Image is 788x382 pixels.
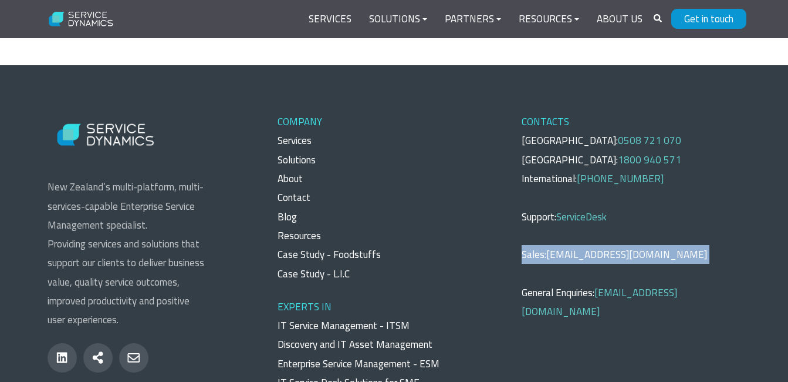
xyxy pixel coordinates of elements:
a: Partners [436,5,510,33]
a: [PHONE_NUMBER] [577,171,664,186]
img: Service Dynamics Logo - White [42,4,120,35]
img: Service Dynamics Logo - White [48,112,165,158]
p: New Zealand’s multi-platform, multi-services-capable Enterprise Service Management specialist. Pr... [48,177,206,329]
span: CONTACTS [522,114,569,129]
a: linkedin [48,343,77,373]
a: Blog [278,209,297,224]
a: Case Study - L.I.C [278,266,350,282]
a: Services [278,133,312,148]
span: COMPANY [278,114,322,129]
a: About Us [588,5,651,33]
span: EXPERTS IN [278,299,332,314]
a: Get in touch [671,9,746,29]
a: [EMAIL_ADDRESS][DOMAIN_NAME] [522,285,677,319]
a: Case Study - Foodstuffs [278,247,381,262]
a: IT Service Management - ITSM [278,318,410,333]
div: Navigation Menu [300,5,651,33]
a: Resources [510,5,588,33]
p: [GEOGRAPHIC_DATA]: [GEOGRAPHIC_DATA]: International: Support: Sales: General Enquiries: [522,112,741,321]
a: [EMAIL_ADDRESS][DOMAIN_NAME] [546,247,707,262]
a: 0508 721 070 [618,133,681,148]
a: share-alt [83,343,113,373]
a: Resources [278,228,321,243]
a: Solutions [360,5,436,33]
a: envelope [119,343,148,373]
a: 1800 940 571 [618,152,681,167]
a: Solutions [278,152,316,167]
a: ServiceDesk [556,209,607,224]
a: About [278,171,303,186]
a: Discovery and IT Asset Management [278,337,432,352]
a: Services [300,5,360,33]
a: Enterprise Service Management - ESM [278,356,439,371]
a: Contact [278,190,310,205]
